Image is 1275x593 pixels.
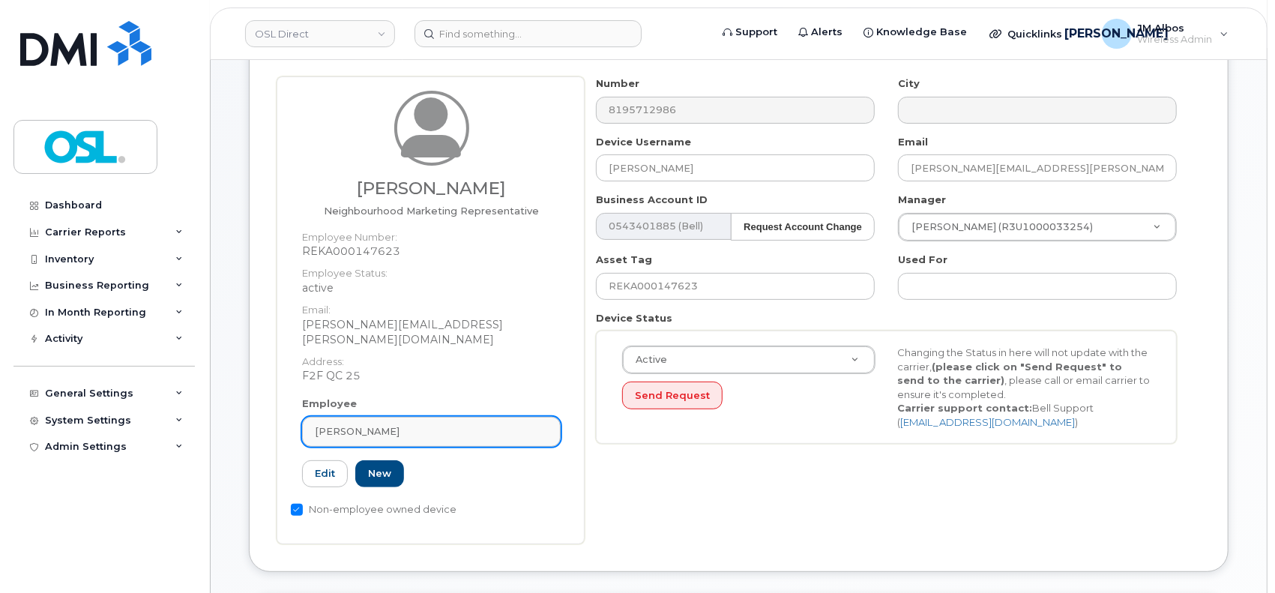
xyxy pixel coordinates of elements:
a: Knowledge Base [853,17,977,47]
label: Business Account ID [596,193,708,207]
input: Non-employee owned device [291,504,303,516]
strong: Request Account Change [744,221,862,232]
dt: Employee Number: [302,223,561,244]
label: Device Username [596,135,691,149]
div: Changing the Status in here will not update with the carrier, , please call or email carrier to e... [887,346,1163,429]
dt: Employee Status: [302,259,561,280]
h3: [PERSON_NAME] [302,179,561,198]
label: Email [898,135,928,149]
a: New [355,460,404,488]
span: Active [627,353,667,367]
a: OSL Direct [245,20,395,47]
a: [EMAIL_ADDRESS][DOMAIN_NAME] [901,416,1076,428]
span: Quicklinks [1007,28,1062,40]
a: Alerts [788,17,853,47]
a: [PERSON_NAME] [302,417,561,447]
span: [PERSON_NAME] (R3U1000033254) [902,220,1093,234]
label: Non-employee owned device [291,501,456,519]
label: Employee [302,397,357,411]
h2: Device General [277,43,1201,64]
span: Knowledge Base [876,25,967,40]
dt: Address: [302,347,561,369]
label: Manager [898,193,946,207]
dd: F2F QC 25 [302,368,561,383]
label: City [898,76,920,91]
button: Send Request [622,382,723,409]
input: Find something... [415,20,642,47]
label: Asset Tag [596,253,652,267]
label: Device Status [596,311,672,325]
span: [PERSON_NAME] [315,424,400,439]
a: Active [623,346,875,373]
label: Used For [898,253,947,267]
span: JM Albos [1138,22,1213,34]
strong: Carrier support contact: [898,402,1033,414]
span: Alerts [811,25,843,40]
span: Job title [324,205,539,217]
dd: REKA000147623 [302,244,561,259]
span: Wireless Admin [1138,34,1213,46]
a: [PERSON_NAME] (R3U1000033254) [899,214,1176,241]
button: Request Account Change [731,213,875,241]
a: Edit [302,460,348,488]
span: [PERSON_NAME] [1064,25,1169,43]
label: Number [596,76,639,91]
a: Support [712,17,788,47]
span: Support [735,25,777,40]
strong: (please click on "Send Request" to send to the carrier) [898,361,1123,387]
div: Quicklinks [979,19,1088,49]
div: JM Albos [1091,19,1239,49]
dd: active [302,280,561,295]
dt: Email: [302,295,561,317]
dd: [PERSON_NAME][EMAIL_ADDRESS][PERSON_NAME][DOMAIN_NAME] [302,317,561,347]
